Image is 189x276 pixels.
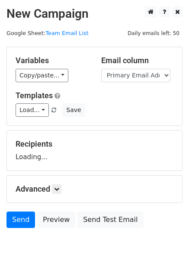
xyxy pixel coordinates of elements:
[125,30,183,36] a: Daily emails left: 50
[16,139,173,162] div: Loading...
[101,56,174,65] h5: Email column
[45,30,88,36] a: Team Email List
[16,69,68,82] a: Copy/paste...
[77,212,143,228] a: Send Test Email
[37,212,75,228] a: Preview
[6,30,89,36] small: Google Sheet:
[16,91,53,100] a: Templates
[16,103,49,117] a: Load...
[62,103,85,117] button: Save
[125,29,183,38] span: Daily emails left: 50
[16,184,173,194] h5: Advanced
[16,139,173,149] h5: Recipients
[16,56,88,65] h5: Variables
[6,212,35,228] a: Send
[6,6,183,21] h2: New Campaign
